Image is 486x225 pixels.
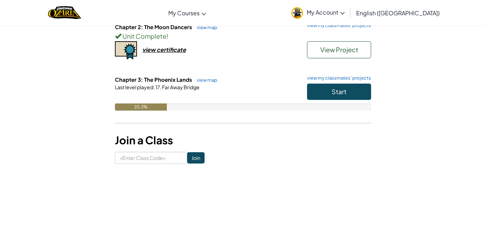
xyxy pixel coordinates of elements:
[193,25,217,30] a: view map
[115,103,167,111] div: 20.3%
[115,152,187,164] input: <Enter Class Code>
[161,84,200,90] span: Far Away Bridge
[155,84,161,90] span: 17.
[165,3,210,22] a: My Courses
[168,9,200,17] span: My Courses
[307,84,371,100] button: Start
[353,3,443,22] a: English ([GEOGRAPHIC_DATA])
[115,46,186,53] a: view certificate
[303,76,371,80] a: view my classmates' projects
[115,76,193,83] span: Chapter 3: The Phoenix Lands
[115,41,137,60] img: certificate-icon.png
[121,32,167,40] span: Unit Complete
[303,23,371,28] a: view my classmates' projects
[167,32,168,40] span: !
[142,46,186,53] div: view certificate
[48,5,81,20] a: Ozaria by CodeCombat logo
[307,41,371,58] button: View Project
[307,9,345,16] span: My Account
[332,87,347,96] span: Start
[153,84,155,90] span: :
[356,9,440,17] span: English ([GEOGRAPHIC_DATA])
[288,1,348,24] a: My Account
[115,23,193,30] span: Chapter 2: The Moon Dancers
[187,152,205,164] input: Join
[115,84,153,90] span: Last level played
[48,5,81,20] img: Home
[291,7,303,19] img: avatar
[193,77,217,83] a: view map
[320,45,358,54] span: View Project
[115,132,371,148] h3: Join a Class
